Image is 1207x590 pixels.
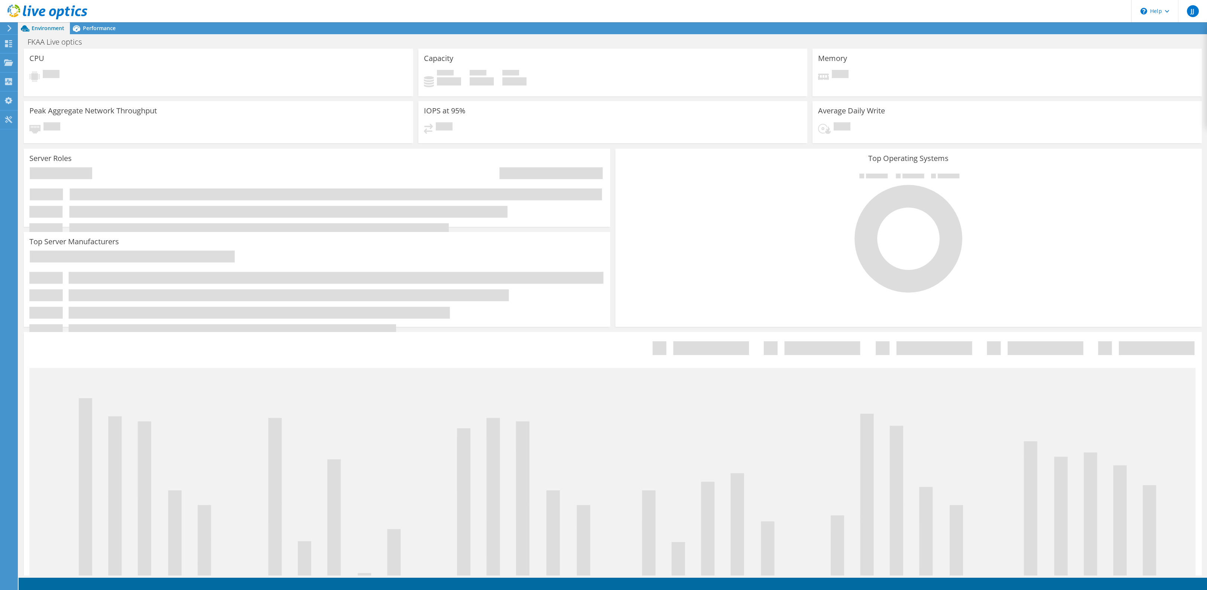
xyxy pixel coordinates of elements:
[818,107,885,115] h3: Average Daily Write
[29,107,157,115] h3: Peak Aggregate Network Throughput
[29,238,119,246] h3: Top Server Manufacturers
[818,54,847,62] h3: Memory
[29,54,44,62] h3: CPU
[424,107,466,115] h3: IOPS at 95%
[437,70,454,77] span: Used
[1140,8,1147,14] svg: \n
[470,77,494,86] h4: 0 GiB
[32,25,64,32] span: Environment
[502,70,519,77] span: Total
[24,38,93,46] h1: FKAA Live optics
[424,54,453,62] h3: Capacity
[83,25,116,32] span: Performance
[834,122,850,132] span: Pending
[502,77,527,86] h4: 0 GiB
[43,70,59,80] span: Pending
[437,77,461,86] h4: 0 GiB
[44,122,60,132] span: Pending
[832,70,849,80] span: Pending
[436,122,453,132] span: Pending
[1187,5,1199,17] span: JJ
[470,70,486,77] span: Free
[29,154,72,162] h3: Server Roles
[621,154,1196,162] h3: Top Operating Systems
